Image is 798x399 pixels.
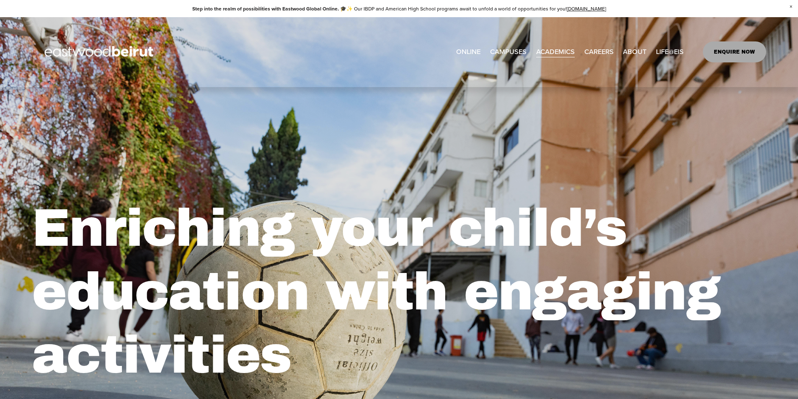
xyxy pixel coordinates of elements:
[623,46,646,58] span: ABOUT
[490,46,527,58] span: CAMPUSES
[32,31,168,73] img: EastwoodIS Global Site
[490,45,527,59] a: folder dropdown
[567,5,606,12] a: [DOMAIN_NAME]
[536,45,575,59] a: folder dropdown
[623,45,646,59] a: folder dropdown
[656,45,684,59] a: folder dropdown
[656,46,684,58] span: LIFE@EIS
[703,41,766,62] a: ENQUIRE NOW
[456,45,480,59] a: ONLINE
[32,197,766,387] h1: Enriching your child’s education with engaging activities
[536,46,575,58] span: ACADEMICS
[584,45,614,59] a: CAREERS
